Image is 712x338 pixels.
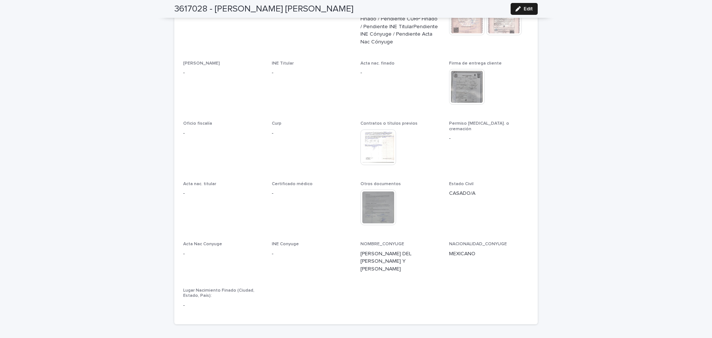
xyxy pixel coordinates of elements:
span: NOMBRE_CONYUGE [360,242,404,246]
span: Otros documentos [360,182,401,186]
p: - [272,69,352,77]
p: MEXICANO [449,250,529,258]
span: Curp [272,121,281,126]
span: [PERSON_NAME] [183,61,220,66]
span: Edit [524,6,533,12]
p: - [449,135,529,142]
span: Permiso [MEDICAL_DATA]. o cremación [449,121,509,131]
p: - [183,250,263,258]
p: - [272,250,352,258]
p: - [183,302,263,309]
span: Lugar Nacimiento Finado (Ciudad, Estado, País): [183,288,254,298]
span: INE Titular [272,61,294,66]
span: Certificado médico [272,182,313,186]
p: - [183,129,263,137]
span: Contratos o títulos previos [360,121,418,126]
p: - [272,129,352,137]
span: Acta Nac Conyuge [183,242,222,246]
span: Estado Civil [449,182,474,186]
span: Acta nac. titular [183,182,216,186]
span: NACIONALIDAD_CONYUGE [449,242,507,246]
p: - [272,190,352,197]
p: - [183,190,263,197]
span: INE Conyuge [272,242,299,246]
span: Firma de entrega cliente [449,61,502,66]
p: [PERSON_NAME] DEL [PERSON_NAME] Y [PERSON_NAME] [360,250,440,273]
h2: 3617028 - [PERSON_NAME] [PERSON_NAME] [174,4,353,14]
p: CASADO/A [449,190,529,197]
p: - [183,69,263,77]
p: - [360,69,440,77]
span: Acta nac. finado [360,61,395,66]
span: Oficio fiscalía [183,121,212,126]
button: Edit [511,3,538,15]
